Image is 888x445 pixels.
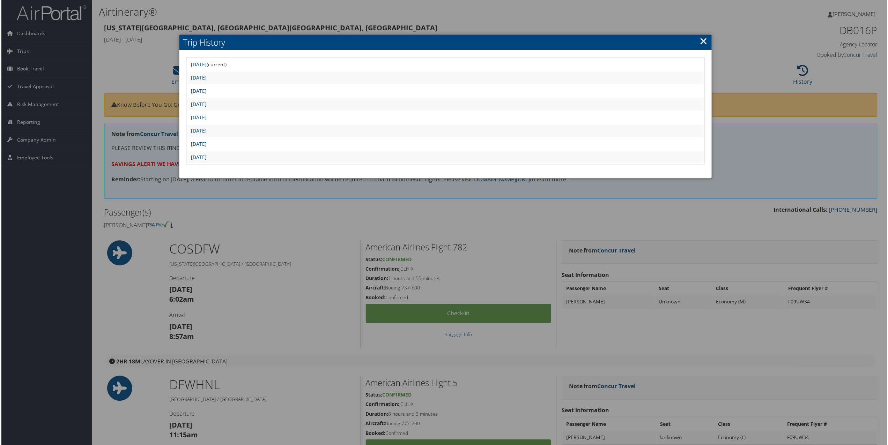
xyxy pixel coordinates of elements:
[190,154,206,161] a: [DATE]
[178,35,712,50] h2: Trip History
[190,101,206,108] a: [DATE]
[190,75,206,81] a: [DATE]
[701,34,709,48] a: ×
[190,61,206,68] a: [DATE]
[190,114,206,121] a: [DATE]
[186,59,704,71] td: (current)
[190,88,206,95] a: [DATE]
[190,141,206,148] a: [DATE]
[190,128,206,134] a: [DATE]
